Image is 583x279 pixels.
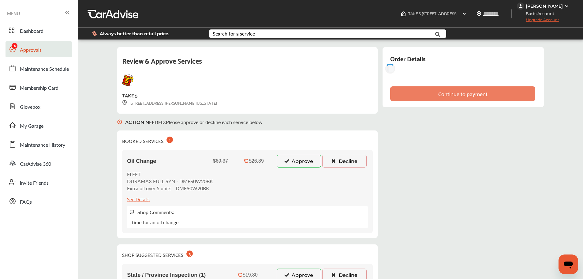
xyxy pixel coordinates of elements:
span: Always better than retail price. [100,32,170,36]
a: Approvals [6,41,72,57]
div: Search for a service [213,31,255,36]
a: My Garage [6,117,72,133]
a: Invite Friends [6,174,72,190]
div: BOOKED SERVICES [122,135,173,145]
div: 3 [186,251,193,257]
span: State / Province Inspection (1) [127,272,206,278]
img: header-home-logo.8d720a4f.svg [401,11,406,16]
img: WGsFRI8htEPBVLJbROoPRyZpYNWhNONpIPPETTm6eUC0GeLEiAAAAAElFTkSuQmCC [564,4,569,9]
div: $69.37 [213,158,228,164]
img: svg+xml;base64,PHN2ZyB3aWR0aD0iMTYiIGhlaWdodD0iMTciIHZpZXdCb3g9IjAgMCAxNiAxNyIgZmlsbD0ibm9uZSIgeG... [117,114,122,130]
a: Maintenance History [6,136,72,152]
span: Approvals [20,46,42,54]
div: [STREET_ADDRESS][PERSON_NAME][US_STATE] [122,99,217,106]
span: Membership Card [20,84,58,92]
span: My Garage [20,122,43,130]
img: header-down-arrow.9dd2ce7d.svg [462,11,467,16]
span: Dashboard [20,27,43,35]
a: CarAdvise 360 [6,155,72,171]
div: SHOP SUGGESTED SERVICES [122,249,193,259]
a: FAQs [6,193,72,209]
div: Continue to payment [438,91,488,97]
div: Order Details [390,53,425,64]
a: Maintenance Schedule [6,60,72,76]
a: Dashboard [6,22,72,38]
div: See Details [127,195,150,203]
img: jVpblrzwTbfkPYzPPzSLxeg0AAAAASUVORK5CYII= [517,2,524,10]
div: 1 [166,137,173,143]
span: FAQs [20,198,32,206]
button: Approve [277,155,321,168]
div: $26.89 [249,158,264,164]
img: svg+xml;base64,PHN2ZyB3aWR0aD0iMTYiIGhlaWdodD0iMTciIHZpZXdCb3g9IjAgMCAxNiAxNyIgZmlsbD0ibm9uZSIgeG... [122,100,127,105]
img: dollor_label_vector.a70140d1.svg [92,31,97,36]
a: Membership Card [6,79,72,95]
b: ACTION NEEDED : [125,119,166,126]
img: svg+xml;base64,PHN2ZyB3aWR0aD0iMTYiIGhlaWdodD0iMTciIHZpZXdCb3g9IjAgMCAxNiAxNyIgZmlsbD0ibm9uZSIgeG... [129,209,134,215]
p: Extra oil over 5 units - DMFS0W20BK [127,185,213,192]
span: Maintenance History [20,141,65,149]
span: Glovebox [20,103,40,111]
img: location_vector.a44bc228.svg [476,11,481,16]
span: Maintenance Schedule [20,65,69,73]
p: , time for an oil change [129,219,178,226]
div: Review & Approve Services [122,55,373,74]
span: Oil Change [127,158,156,164]
img: header-divider.bc55588e.svg [511,9,512,18]
span: Basic Account [518,10,559,17]
img: logo-take5.png [122,74,133,86]
span: Invite Friends [20,179,49,187]
div: [PERSON_NAME] [526,3,563,9]
label: Shop Comments: [137,209,174,216]
span: CarAdvise 360 [20,160,51,168]
iframe: Button to launch messaging window [559,254,578,274]
p: DURAMAX FULL SYN - DMFS0W20BK [127,178,213,185]
button: Decline [322,155,367,168]
div: TAKE 5 [122,91,137,99]
div: $19.80 [243,272,258,278]
p: FLEET [127,171,213,178]
span: Upgrade Account [517,17,559,25]
a: Glovebox [6,98,72,114]
span: MENU [7,11,20,16]
p: Please approve or decline each service below [125,119,263,126]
